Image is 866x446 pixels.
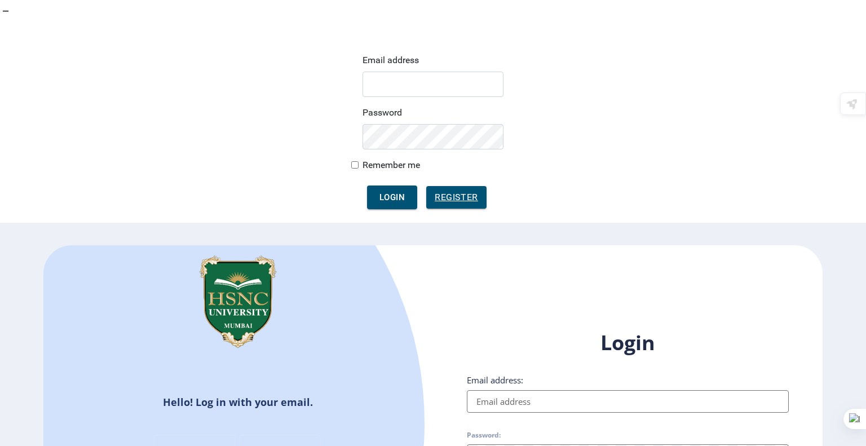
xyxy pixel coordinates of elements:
[363,158,420,172] label: Remember me
[426,186,487,209] a: Register
[467,374,523,386] label: Email address:
[435,191,478,204] span: Register
[467,329,789,356] h1: Login
[367,186,417,209] button: Login
[182,245,294,358] img: hsnc.png
[467,390,789,413] input: Email address
[363,106,402,120] label: Password
[363,54,419,67] label: Email address
[379,190,405,205] span: Login
[467,431,501,440] label: Password:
